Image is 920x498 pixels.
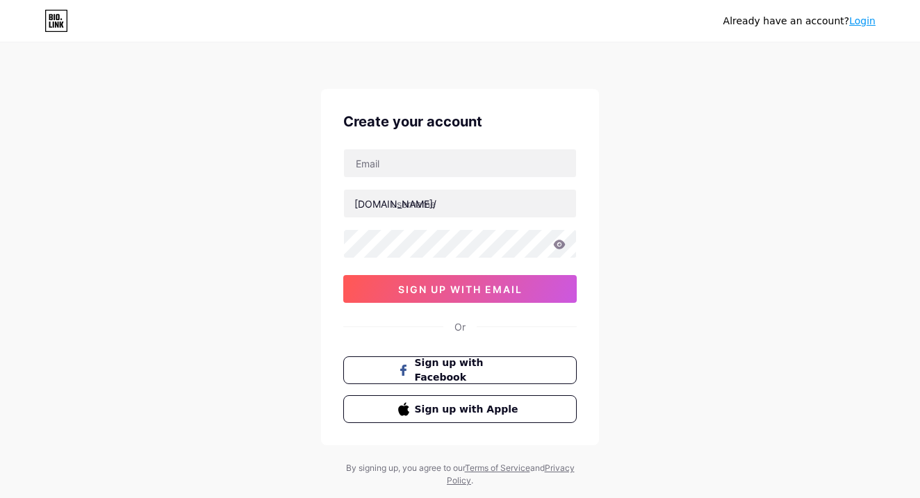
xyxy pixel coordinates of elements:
span: Sign up with Apple [415,402,523,417]
span: Sign up with Facebook [415,356,523,385]
div: Or [454,319,466,334]
button: Sign up with Facebook [343,356,577,384]
div: By signing up, you agree to our and . [342,462,578,487]
div: [DOMAIN_NAME]/ [354,197,436,211]
div: Create your account [343,111,577,132]
a: Terms of Service [465,463,530,473]
button: Sign up with Apple [343,395,577,423]
a: Login [849,15,876,26]
button: sign up with email [343,275,577,303]
input: Email [344,149,576,177]
input: username [344,190,576,217]
span: sign up with email [398,283,523,295]
div: Already have an account? [723,14,876,28]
